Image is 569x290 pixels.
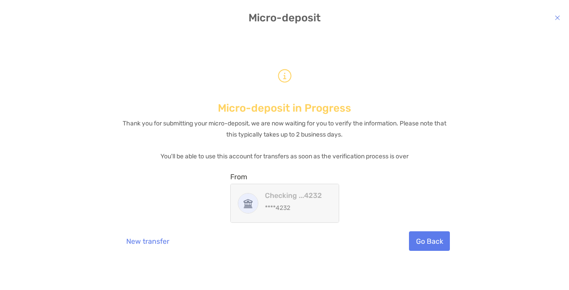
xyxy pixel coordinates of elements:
h4: Checking ...4232 [265,191,322,200]
img: Icon warning [275,66,295,86]
button: Go Back [409,231,450,251]
p: Thank you for submitting your micro-deposit, we are now waiting for you to verify the information... [119,118,450,140]
h3: Micro-deposit in Progress [218,102,351,114]
img: Checking ...4232 [238,193,258,213]
p: You'll be able to use this account for transfers as soon as the verification process is over [160,151,409,162]
label: From [230,173,247,181]
button: New transfer [119,231,176,251]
